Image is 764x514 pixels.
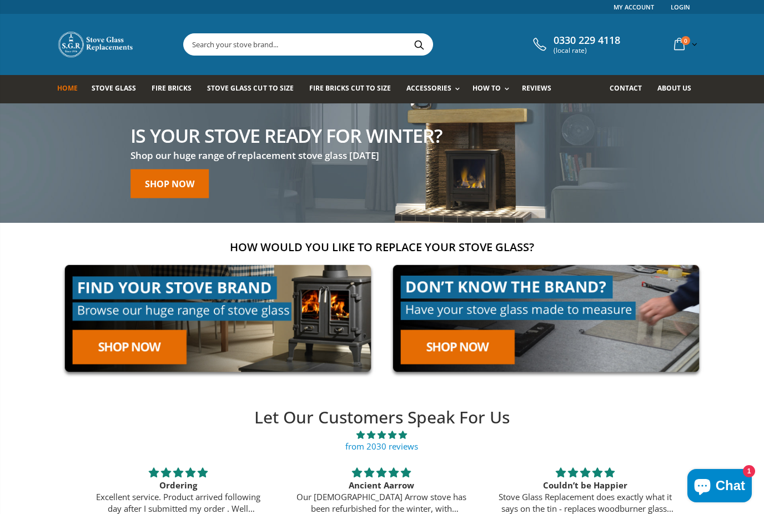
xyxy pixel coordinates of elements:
[77,429,688,441] span: 4.89 stars
[406,34,431,55] button: Search
[152,75,200,103] a: Fire Bricks
[130,149,442,162] h3: Shop our huge range of replacement stove glass [DATE]
[184,34,557,55] input: Search your stove brand...
[77,429,688,452] a: 4.89 stars from 2030 reviews
[681,36,690,45] span: 0
[473,75,515,103] a: How To
[345,441,418,452] a: from 2030 reviews
[522,83,551,93] span: Reviews
[57,239,707,254] h2: How would you like to replace your stove glass?
[57,83,78,93] span: Home
[497,466,674,480] div: 5 stars
[90,480,267,491] div: Ordering
[657,75,700,103] a: About us
[554,34,620,47] span: 0330 229 4118
[57,75,86,103] a: Home
[610,75,650,103] a: Contact
[309,83,391,93] span: Fire Bricks Cut To Size
[130,126,442,145] h2: Is your stove ready for winter?
[385,257,707,380] img: made-to-measure-cta_2cd95ceb-d519-4648-b0cf-d2d338fdf11f.jpg
[497,480,674,491] div: Couldn’t be Happier
[657,83,691,93] span: About us
[684,469,755,505] inbox-online-store-chat: Shopify online store chat
[610,83,642,93] span: Contact
[406,75,465,103] a: Accessories
[90,466,267,480] div: 5 stars
[530,34,620,54] a: 0330 229 4118 (local rate)
[152,83,192,93] span: Fire Bricks
[207,83,293,93] span: Stove Glass Cut To Size
[57,31,135,58] img: Stove Glass Replacement
[130,169,209,198] a: Shop now
[57,257,379,380] img: find-your-brand-cta_9b334d5d-5c94-48ed-825f-d7972bbdebd0.jpg
[670,33,700,55] a: 0
[554,47,620,54] span: (local rate)
[92,83,136,93] span: Stove Glass
[522,75,560,103] a: Reviews
[207,75,301,103] a: Stove Glass Cut To Size
[92,75,144,103] a: Stove Glass
[473,83,501,93] span: How To
[309,75,399,103] a: Fire Bricks Cut To Size
[293,466,470,480] div: 5 stars
[406,83,451,93] span: Accessories
[293,480,470,491] div: Ancient Aarrow
[77,406,688,429] h2: Let Our Customers Speak For Us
